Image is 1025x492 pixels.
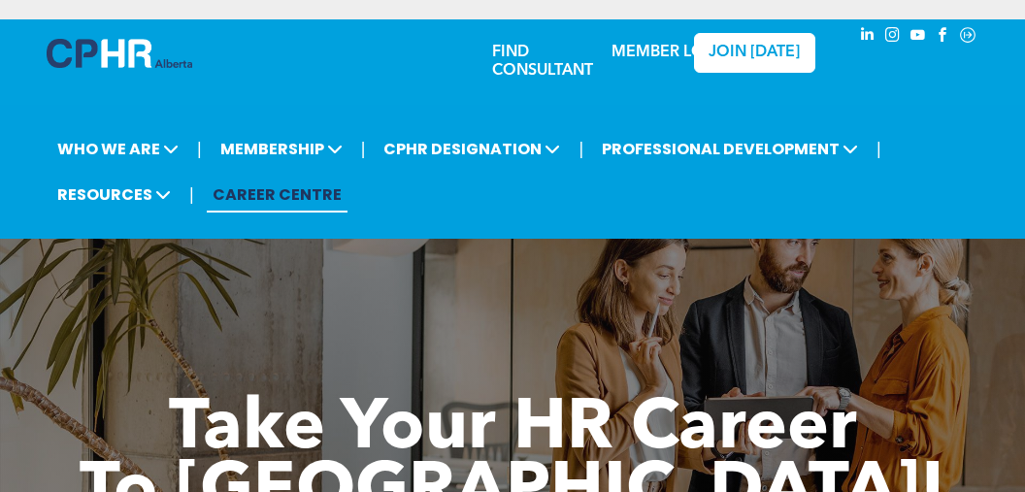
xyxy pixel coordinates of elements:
[51,131,184,167] span: WHO WE ARE
[932,24,953,50] a: facebook
[694,33,815,73] a: JOIN [DATE]
[881,24,903,50] a: instagram
[579,129,583,169] li: |
[709,44,800,62] span: JOIN [DATE]
[169,395,857,465] span: Take Your HR Career
[596,131,864,167] span: PROFESSIONAL DEVELOPMENT
[215,131,348,167] span: MEMBERSHIP
[876,129,881,169] li: |
[907,24,928,50] a: youtube
[197,129,202,169] li: |
[856,24,877,50] a: linkedin
[189,175,194,214] li: |
[47,39,192,68] img: A blue and white logo for cp alberta
[51,177,177,213] span: RESOURCES
[957,24,978,50] a: Social network
[492,45,593,79] a: FIND CONSULTANT
[361,129,366,169] li: |
[612,45,733,60] a: MEMBER LOGIN
[378,131,566,167] span: CPHR DESIGNATION
[207,177,347,213] a: CAREER CENTRE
